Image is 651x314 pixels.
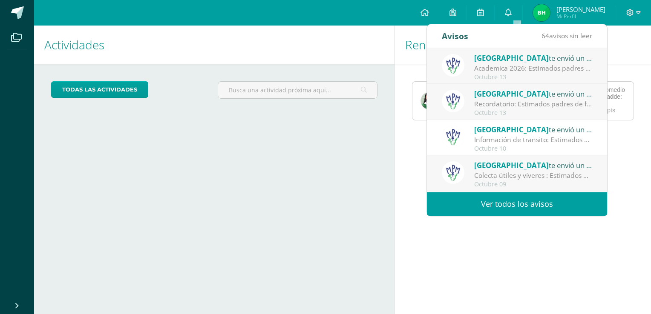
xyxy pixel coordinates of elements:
[474,53,549,63] span: [GEOGRAPHIC_DATA]
[442,24,468,48] div: Avisos
[442,126,464,148] img: a3978fa95217fc78923840df5a445bcb.png
[474,145,593,152] div: Octubre 10
[474,125,549,134] span: [GEOGRAPHIC_DATA]
[607,107,615,114] span: pts
[556,5,605,14] span: [PERSON_NAME]
[556,13,605,20] span: Mi Perfil
[533,4,550,21] img: 7e8f4bfdf5fac32941a4a2fa2799f9b6.png
[474,88,593,99] div: te envió un aviso
[542,31,549,40] span: 64
[474,52,593,63] div: te envió un aviso
[474,109,593,117] div: Octubre 13
[421,92,438,109] img: 672ddbcf87f0dfd374e711c7fd2bd2c8.png
[474,89,549,99] span: [GEOGRAPHIC_DATA]
[474,63,593,73] div: Academica 2026: Estimados padres de familia: Compartimos con ustedes información del programa de ...
[44,26,384,64] h1: Actividades
[442,90,464,112] img: a3978fa95217fc78923840df5a445bcb.png
[474,124,593,135] div: te envió un aviso
[542,31,592,40] span: avisos sin leer
[474,171,593,180] div: Colecta útiles y víveres : Estimados padres de familia: Compartimos con ustedes circular con info...
[442,54,464,77] img: a3978fa95217fc78923840df5a445bcb.png
[474,160,593,171] div: te envió un aviso
[442,161,464,184] img: a3978fa95217fc78923840df5a445bcb.png
[218,82,377,98] input: Busca una actividad próxima aquí...
[474,99,593,109] div: Recordatorio: Estimados padres de familia: Compartimos con ustedes recordatorio para esta semana.
[405,26,641,64] h1: Rendimiento de mis hijos
[51,81,148,98] a: todas las Actividades
[474,74,593,81] div: Octubre 13
[474,135,593,145] div: Información de transito: Estimados padres de familia: compartimos con ustedes circular importante.
[474,160,549,170] span: [GEOGRAPHIC_DATA]
[427,192,607,216] a: Ver todos los avisos
[474,181,593,188] div: Octubre 09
